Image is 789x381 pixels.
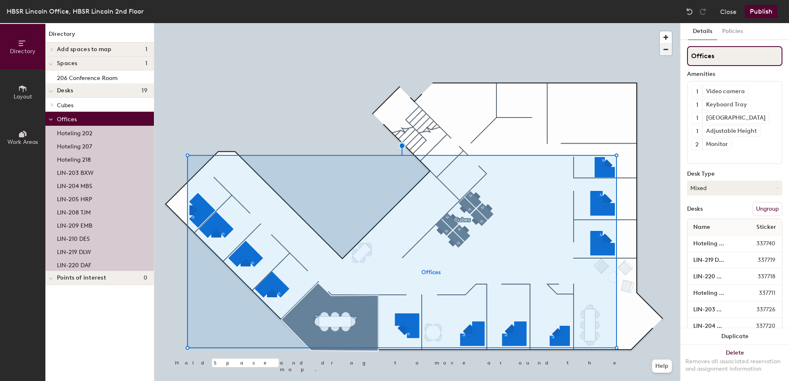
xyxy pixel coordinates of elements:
span: 337718 [738,272,780,281]
input: Unnamed desk [689,271,738,282]
span: Offices [57,116,77,123]
span: 337726 [737,305,780,314]
div: Amenities [687,71,782,78]
span: Sticker [752,220,780,235]
span: 0 [144,275,147,281]
button: Help [652,360,672,373]
span: Work Areas [7,139,38,146]
div: [GEOGRAPHIC_DATA] [702,113,769,123]
span: 337711 [739,289,780,298]
div: Keyboard Tray [702,99,750,110]
button: 1 [692,99,702,110]
input: Unnamed desk [689,254,738,266]
button: 1 [692,86,702,97]
p: Hoteling 207 [57,141,92,150]
img: Undo [685,7,694,16]
input: Unnamed desk [689,287,739,299]
span: 1 [696,127,698,136]
span: Cubes [57,102,73,109]
span: 1 [696,114,698,122]
input: Unnamed desk [689,320,736,332]
span: 1 [145,60,147,67]
p: LIN-219 DLW [57,246,91,256]
button: Policies [717,23,748,40]
button: Mixed [687,181,782,195]
div: Desks [687,206,703,212]
button: 1 [692,113,702,123]
div: Removes all associated reservation and assignment information [685,358,784,373]
p: LIN-210 DES [57,233,90,242]
input: Unnamed desk [689,238,737,249]
p: LIN-203 BXW [57,167,94,176]
button: DeleteRemoves all associated reservation and assignment information [680,345,789,381]
input: Unnamed desk [689,304,737,315]
p: LIN-205 HRP [57,193,92,203]
p: LIN-209 EMB [57,220,92,229]
button: 2 [692,139,702,150]
span: 337740 [737,239,780,248]
span: Name [689,220,714,235]
span: Layout [14,93,32,100]
p: Hoteling 202 [57,127,92,137]
button: 1 [692,126,702,136]
span: Points of interest [57,275,106,281]
p: LIN-204 MBS [57,180,92,190]
p: Hoteling 218 [57,154,91,163]
button: Close [720,5,737,18]
div: Adjustable Height [702,126,760,136]
span: 337719 [738,256,780,265]
span: 1 [696,101,698,109]
p: LIN-220 DAF [57,259,91,269]
img: Redo [699,7,707,16]
span: Desks [57,87,73,94]
p: LIN-208 TJM [57,207,91,216]
div: Desk Type [687,171,782,177]
button: Details [688,23,717,40]
div: Monitor [702,139,731,150]
span: Directory [10,48,35,55]
div: HBSR Lincoln Office, HBSR Lincoln 2nd Floor [7,6,144,16]
span: 337720 [736,322,780,331]
div: Video camera [702,86,748,97]
button: Ungroup [752,202,782,216]
h1: Directory [45,30,154,42]
span: Spaces [57,60,78,67]
p: 206 Conference Room [57,72,118,82]
span: 1 [696,87,698,96]
button: Duplicate [680,328,789,345]
span: 1 [145,46,147,53]
span: 19 [142,87,147,94]
span: 2 [695,140,699,149]
button: Publish [745,5,777,18]
span: Add spaces to map [57,46,112,53]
